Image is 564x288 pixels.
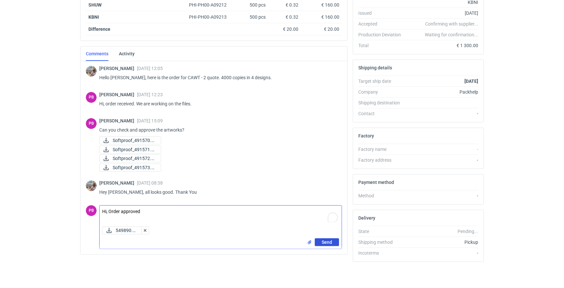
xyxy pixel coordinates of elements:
div: € 160.00 [304,14,339,20]
img: Michał Palasek [86,180,97,191]
div: - [406,157,478,163]
div: Factory name [358,146,406,153]
div: Method [358,192,406,199]
div: PHI-PH00-A09212 [189,2,233,8]
figcaption: PB [86,92,97,103]
h2: Shipping details [358,65,392,70]
button: 549890.pdf [102,226,142,234]
a: Activity [119,46,135,61]
div: Shipping destination [358,99,406,106]
em: Waiting for confirmation... [425,31,478,38]
strong: SHUW [88,2,102,8]
div: Paulius Bukšnys [86,118,97,129]
div: Total [358,42,406,49]
span: [DATE] 12:23 [137,92,163,97]
div: € 20.00 [304,26,339,32]
em: Pending... [458,229,478,234]
figcaption: PB [86,205,97,216]
textarea: To enrich screen reader interactions, please activate Accessibility in Grammarly extension settings [100,206,342,224]
img: Michał Palasek [86,66,97,77]
h2: Factory [358,133,374,138]
a: Comments [86,46,108,61]
div: Company [358,89,406,95]
span: Softproof_491570.pdf [113,137,156,144]
p: Can you check and approve the artworks? [99,126,337,134]
p: Hello [PERSON_NAME], here is the order for CAWT - 2 quote. 4000 copies in 4 designs. [99,74,337,81]
span: Send [322,240,332,244]
div: [DATE] [406,10,478,16]
div: Pickup [406,239,478,245]
p: Hi, order received. We are working on the files. [99,100,337,108]
p: Hey [PERSON_NAME], all looks good. Thank You [99,188,337,196]
strong: KBNI [88,14,99,20]
a: Softproof_491573.pdf [99,164,161,171]
div: Paulius Bukšnys [86,92,97,103]
div: Packhelp [406,89,478,95]
div: € 0.32 [271,2,298,8]
span: 549890.pdf [116,227,137,234]
div: Accepted [358,21,406,27]
span: Softproof_491573.pdf [113,164,156,171]
div: Target ship date [358,78,406,84]
a: Softproof_491571.pdf [99,146,161,153]
span: Softproof_491572.pdf [113,155,156,162]
span: [PERSON_NAME] [99,180,137,186]
span: [DATE] 15:09 [137,118,163,123]
span: [PERSON_NAME] [99,118,137,123]
em: Confirming with supplier... [425,21,478,27]
strong: Difference [88,27,110,32]
h2: Payment method [358,180,394,185]
button: Send [315,238,339,246]
div: - [406,146,478,153]
div: € 160.00 [304,2,339,8]
span: [PERSON_NAME] [99,66,137,71]
div: Incoterms [358,250,406,256]
span: [DATE] 12:05 [137,66,163,71]
span: [PERSON_NAME] [99,92,137,97]
div: 500 pcs [235,11,268,23]
div: Shipping method [358,239,406,245]
div: State [358,228,406,235]
figcaption: PB [86,118,97,129]
span: [DATE] 08:38 [137,180,163,186]
a: Softproof_491572.pdf [99,154,161,162]
div: Issued [358,10,406,16]
div: € 20.00 [271,26,298,32]
div: Contact [358,110,406,117]
div: PHI-PH00-A09213 [189,14,233,20]
div: - [406,110,478,117]
div: Production Deviation [358,31,406,38]
div: € 1 300.00 [406,42,478,49]
a: Softproof_491570.pdf [99,136,161,144]
div: Paulius Bukšnys [86,205,97,216]
div: - [406,250,478,256]
strong: [DATE] [464,79,478,84]
div: Factory address [358,157,406,163]
h2: Delivery [358,215,375,221]
div: - [406,192,478,199]
span: Softproof_491571.pdf [113,146,156,153]
div: € 0.32 [271,14,298,20]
